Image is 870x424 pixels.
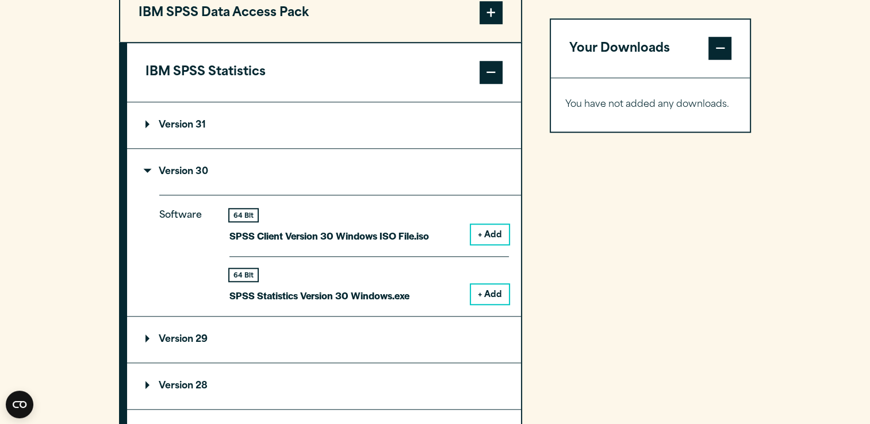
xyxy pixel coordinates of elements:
p: Version 31 [145,121,206,130]
button: + Add [471,225,509,244]
summary: Version 30 [127,149,521,195]
summary: Version 28 [127,363,521,409]
button: Your Downloads [551,20,750,78]
p: SPSS Client Version 30 Windows ISO File.iso [229,228,429,244]
button: Open CMP widget [6,391,33,418]
button: + Add [471,284,509,304]
p: Software [159,207,211,294]
div: 64 Bit [229,209,258,221]
p: SPSS Statistics Version 30 Windows.exe [229,287,409,304]
button: IBM SPSS Statistics [127,43,521,102]
div: 64 Bit [229,269,258,281]
summary: Version 31 [127,102,521,148]
div: Your Downloads [551,78,750,132]
summary: Version 29 [127,317,521,363]
p: Version 30 [145,167,208,176]
p: Version 29 [145,335,208,344]
p: Version 28 [145,381,208,391]
p: You have not added any downloads. [565,97,736,114]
